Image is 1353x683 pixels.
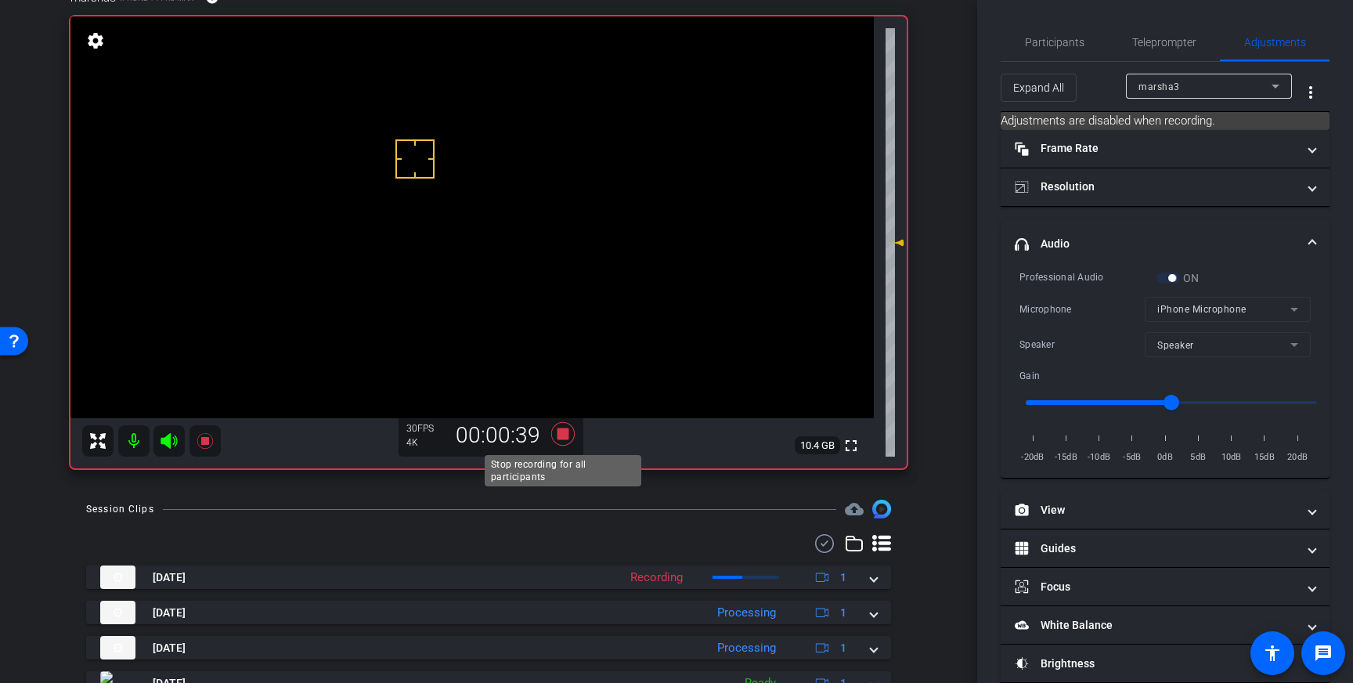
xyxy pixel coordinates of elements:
mat-expansion-panel-header: White Balance [1001,606,1330,644]
mat-icon: fullscreen [842,436,861,455]
span: -15dB [1052,450,1079,465]
label: ON [1180,270,1200,286]
span: 1 [840,605,846,621]
mat-icon: accessibility [1263,644,1282,663]
div: Session Clips [86,501,154,517]
mat-panel-title: Audio [1015,236,1297,252]
span: 1 [840,640,846,656]
mat-expansion-panel-header: Audio [1001,219,1330,269]
div: Processing [709,604,784,622]
div: Processing [709,639,784,657]
span: 15dB [1251,450,1278,465]
div: 4K [406,436,446,449]
mat-icon: cloud_upload [845,500,864,519]
mat-panel-title: Guides [1015,540,1297,557]
button: More Options for Adjustments Panel [1292,74,1330,111]
button: Expand All [1001,74,1077,102]
mat-expansion-panel-header: thumb-nail[DATE]Recording1 [86,566,891,589]
span: 20dB [1284,450,1311,465]
span: -20dB [1019,450,1046,465]
div: Recording [622,569,691,587]
img: Session clips [872,500,891,519]
span: Adjustments [1244,37,1306,48]
mat-card: Adjustments are disabled when recording. [1001,112,1330,130]
mat-panel-title: Resolution [1015,179,1297,195]
mat-panel-title: White Balance [1015,617,1297,634]
div: Speaker [1019,337,1145,352]
span: 10dB [1218,450,1245,465]
mat-panel-title: View [1015,502,1297,519]
mat-panel-title: Brightness [1015,656,1297,672]
mat-expansion-panel-header: Brightness [1001,645,1330,682]
span: [DATE] [153,640,186,656]
span: marsha3 [1138,81,1180,92]
mat-icon: message [1314,644,1333,663]
mat-expansion-panel-header: thumb-nail[DATE]Processing1 [86,636,891,660]
span: [DATE] [153,569,186,586]
img: thumb-nail [100,636,135,660]
mat-expansion-panel-header: thumb-nail[DATE]Processing1 [86,601,891,624]
span: [DATE] [153,605,186,621]
mat-icon: more_vert [1301,83,1320,102]
mat-icon: 0 dB [886,233,904,252]
div: Audio [1001,269,1330,479]
div: Microphone [1019,302,1145,317]
img: thumb-nail [100,601,135,624]
span: 5dB [1185,450,1211,465]
mat-expansion-panel-header: Guides [1001,529,1330,567]
span: -5dB [1119,450,1146,465]
div: 30 [406,422,446,435]
span: 1 [840,569,846,586]
mat-expansion-panel-header: Resolution [1001,168,1330,206]
img: thumb-nail [100,566,135,589]
mat-expansion-panel-header: Focus [1001,568,1330,605]
div: Professional Audio [1019,269,1156,285]
div: Stop recording for all participants [485,455,641,486]
mat-expansion-panel-header: Frame Rate [1001,130,1330,168]
mat-panel-title: Focus [1015,579,1297,595]
span: Expand All [1013,73,1064,103]
span: 0dB [1152,450,1178,465]
span: Participants [1025,37,1084,48]
span: FPS [417,423,434,434]
mat-icon: settings [85,31,106,50]
div: 00:00:39 [446,422,550,449]
mat-panel-title: Frame Rate [1015,140,1297,157]
div: Gain [1019,368,1156,384]
mat-expansion-panel-header: View [1001,491,1330,529]
span: Destinations for your clips [845,500,864,519]
span: Teleprompter [1132,37,1196,48]
span: -10dB [1086,450,1113,465]
span: 10.4 GB [795,436,840,455]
